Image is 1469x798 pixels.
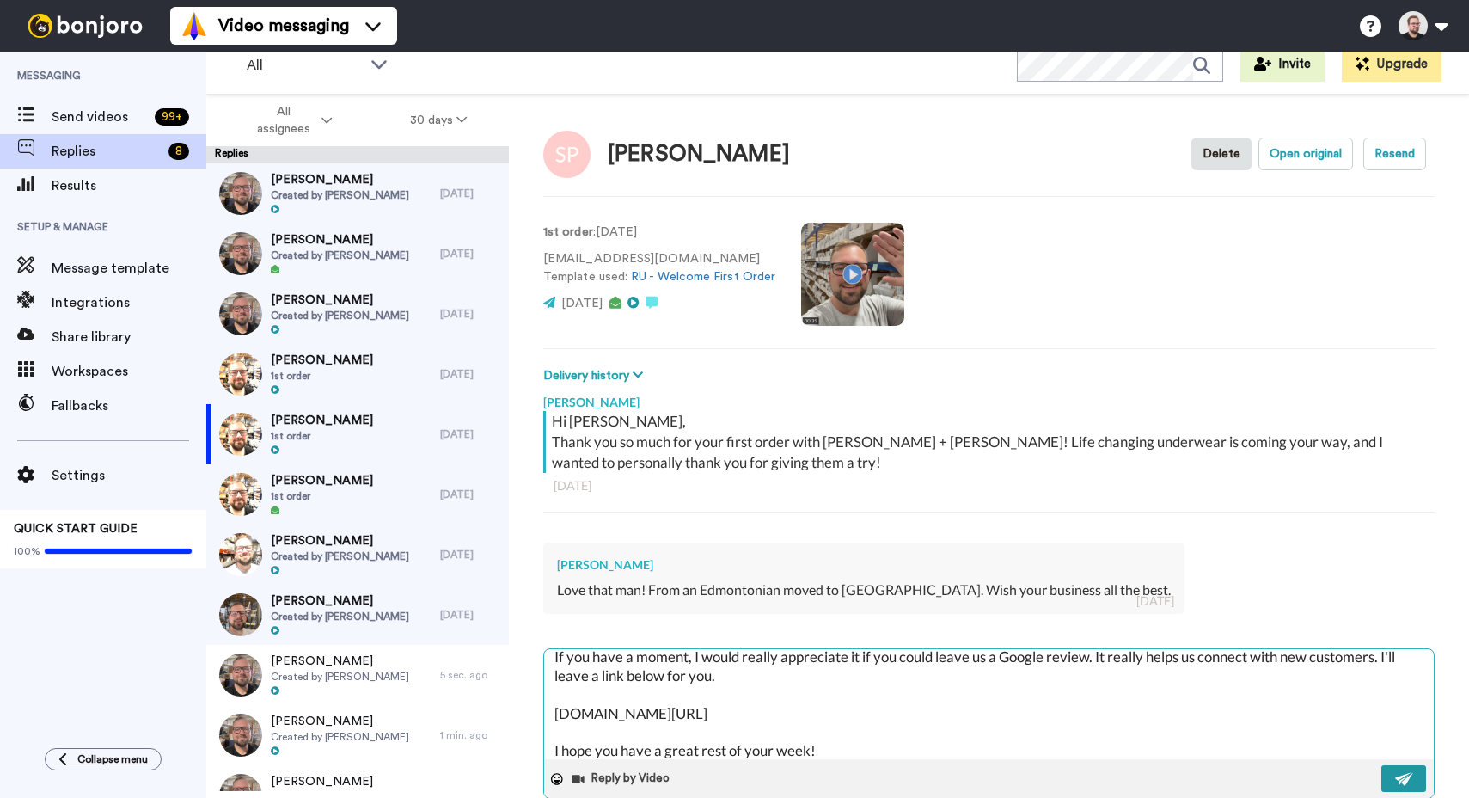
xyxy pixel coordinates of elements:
[52,465,206,486] span: Settings
[52,361,206,382] span: Workspaces
[206,146,509,163] div: Replies
[1191,138,1252,170] button: Delete
[219,473,262,516] img: efa524da-70a9-41f2-aa42-4cb2d5cfdec7-thumb.jpg
[206,404,509,464] a: [PERSON_NAME]1st order[DATE]
[210,96,371,144] button: All assignees
[271,489,373,503] span: 1st order
[271,730,409,744] span: Created by [PERSON_NAME]
[14,544,40,558] span: 100%
[168,143,189,160] div: 8
[1258,138,1353,170] button: Open original
[570,766,675,792] button: Reply by Video
[440,668,500,682] div: 5 sec. ago
[552,411,1430,473] div: Hi [PERSON_NAME], Thank you so much for your first order with [PERSON_NAME] + [PERSON_NAME]! Life...
[271,412,373,429] span: [PERSON_NAME]
[206,645,509,705] a: [PERSON_NAME]Created by [PERSON_NAME]5 sec. ago
[1136,592,1174,610] div: [DATE]
[271,369,373,383] span: 1st order
[271,549,409,563] span: Created by [PERSON_NAME]
[219,413,262,456] img: efa524da-70a9-41f2-aa42-4cb2d5cfdec7-thumb.jpg
[440,608,500,622] div: [DATE]
[206,163,509,224] a: [PERSON_NAME]Created by [PERSON_NAME][DATE]
[608,142,790,167] div: [PERSON_NAME]
[52,141,162,162] span: Replies
[543,250,775,286] p: [EMAIL_ADDRESS][DOMAIN_NAME] Template used:
[371,105,506,136] button: 30 days
[219,714,262,757] img: 33ab509e-1088-4b8e-bef0-136f98130ee2-thumb.jpg
[52,175,206,196] span: Results
[561,298,603,310] span: [DATE]
[440,427,500,441] div: [DATE]
[440,548,500,562] div: [DATE]
[440,307,500,321] div: [DATE]
[219,654,262,697] img: 33ab509e-1088-4b8e-bef0-136f98130ee2-thumb.jpg
[1395,772,1414,786] img: send-white.svg
[219,593,262,636] img: ddfec630-3f22-4fdd-833a-e15653e1fcd8-thumb.jpg
[1240,47,1325,82] button: Invite
[440,187,500,200] div: [DATE]
[543,366,648,385] button: Delivery history
[271,670,409,684] span: Created by [PERSON_NAME]
[206,585,509,645] a: [PERSON_NAME]Created by [PERSON_NAME][DATE]
[543,385,1435,411] div: [PERSON_NAME]
[271,292,409,309] span: [PERSON_NAME]
[271,231,409,249] span: [PERSON_NAME]
[206,284,509,344] a: [PERSON_NAME]Created by [PERSON_NAME][DATE]
[77,752,148,766] span: Collapse menu
[52,327,206,347] span: Share library
[440,247,500,261] div: [DATE]
[1342,47,1441,82] button: Upgrade
[52,107,148,127] span: Send videos
[219,292,262,335] img: 33ab509e-1088-4b8e-bef0-136f98130ee2-thumb.jpg
[544,649,1434,759] textarea: Hey [PERSON_NAME], I hope you're loving being in [GEOGRAPHIC_DATA], it's truly beautiful out ther...
[14,523,138,535] span: QUICK START GUIDE
[271,352,373,369] span: [PERSON_NAME]
[206,464,509,525] a: [PERSON_NAME]1st order[DATE]
[271,773,409,790] span: [PERSON_NAME]
[206,705,509,765] a: [PERSON_NAME]Created by [PERSON_NAME]1 min. ago
[271,429,373,443] span: 1st order
[440,367,500,381] div: [DATE]
[271,309,409,322] span: Created by [PERSON_NAME]
[248,103,318,138] span: All assignees
[247,55,362,76] span: All
[206,344,509,404] a: [PERSON_NAME]1st order[DATE]
[181,12,208,40] img: vm-color.svg
[21,14,150,38] img: bj-logo-header-white.svg
[206,525,509,585] a: [PERSON_NAME]Created by [PERSON_NAME][DATE]
[219,533,262,576] img: 41689fec-4445-421a-b3cf-d50069c31026-thumb.jpg
[271,532,409,549] span: [PERSON_NAME]
[271,592,409,610] span: [PERSON_NAME]
[631,271,775,283] a: RU - Welcome First Order
[45,748,162,770] button: Collapse menu
[52,292,206,313] span: Integrations
[219,172,262,215] img: 33ab509e-1088-4b8e-bef0-136f98130ee2-thumb.jpg
[219,232,262,275] img: 33ab509e-1088-4b8e-bef0-136f98130ee2-thumb.jpg
[554,477,1424,494] div: [DATE]
[271,249,409,262] span: Created by [PERSON_NAME]
[52,396,206,416] span: Fallbacks
[271,653,409,670] span: [PERSON_NAME]
[52,258,206,279] span: Message template
[271,713,409,730] span: [PERSON_NAME]
[543,224,775,242] p: : [DATE]
[1363,138,1426,170] button: Resend
[543,226,593,238] strong: 1st order
[219,353,262,396] img: efa524da-70a9-41f2-aa42-4cb2d5cfdec7-thumb.jpg
[155,108,189,126] div: 99 +
[206,224,509,284] a: [PERSON_NAME]Created by [PERSON_NAME][DATE]
[557,580,1171,600] div: Love that man! From an Edmontonian moved to [GEOGRAPHIC_DATA]. Wish your business all the best.
[218,14,349,38] span: Video messaging
[543,131,591,178] img: Image of Stephanie Penner
[271,610,409,623] span: Created by [PERSON_NAME]
[440,728,500,742] div: 1 min. ago
[271,171,409,188] span: [PERSON_NAME]
[271,472,373,489] span: [PERSON_NAME]
[271,188,409,202] span: Created by [PERSON_NAME]
[557,556,1171,574] div: [PERSON_NAME]
[440,488,500,501] div: [DATE]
